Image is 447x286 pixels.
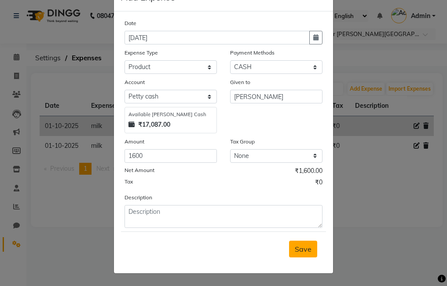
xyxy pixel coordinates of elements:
[125,138,144,146] label: Amount
[125,166,154,174] label: Net Amount
[125,194,152,202] label: Description
[289,241,317,257] button: Save
[128,111,213,118] div: Available [PERSON_NAME] Cash
[230,49,275,57] label: Payment Methods
[125,49,158,57] label: Expense Type
[230,138,255,146] label: Tax Group
[138,120,170,129] strong: ₹17,087.00
[230,78,250,86] label: Given to
[230,90,322,103] input: Given to
[125,78,145,86] label: Account
[295,166,322,178] span: ₹1,600.00
[315,178,322,189] span: ₹0
[125,19,136,27] label: Date
[125,178,133,186] label: Tax
[295,245,311,253] span: Save
[125,149,217,163] input: Amount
